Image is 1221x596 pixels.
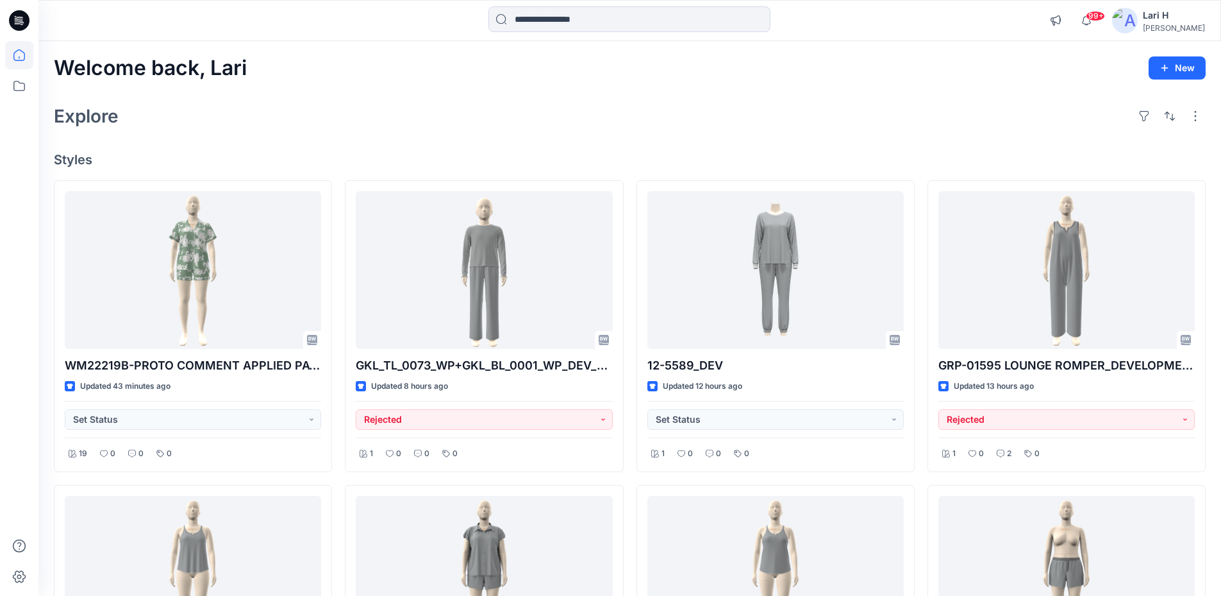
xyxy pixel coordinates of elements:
p: 0 [1034,447,1040,461]
h4: Styles [54,152,1206,167]
p: 0 [424,447,429,461]
p: 0 [716,447,721,461]
p: WM22219B-PROTO COMMENT APPLIED PATTERN_COLORWAY_REV8 [65,357,321,375]
p: 1 [952,447,956,461]
p: 12-5589_DEV [647,357,904,375]
div: [PERSON_NAME] [1143,23,1205,33]
img: avatar [1112,8,1138,33]
a: GKL_TL_0073_WP+GKL_BL_0001_WP_DEV_REV1 [356,191,612,350]
p: Updated 13 hours ago [954,380,1034,393]
p: 0 [453,447,458,461]
h2: Welcome back, Lari [54,56,247,80]
p: Updated 8 hours ago [371,380,448,393]
p: 0 [979,447,984,461]
p: 0 [744,447,749,461]
a: GRP-01595 LOUNGE ROMPER_DEVELOPMENT [938,191,1195,350]
a: WM22219B-PROTO COMMENT APPLIED PATTERN_COLORWAY_REV8 [65,191,321,350]
button: New [1149,56,1206,80]
a: 12-5589_DEV [647,191,904,350]
p: GRP-01595 LOUNGE ROMPER_DEVELOPMENT [938,357,1195,375]
p: 1 [661,447,665,461]
p: Updated 12 hours ago [663,380,742,393]
h2: Explore [54,106,119,126]
p: GKL_TL_0073_WP+GKL_BL_0001_WP_DEV_REV1 [356,357,612,375]
span: 99+ [1086,11,1105,21]
div: Lari H [1143,8,1205,23]
p: 2 [1007,447,1011,461]
p: 0 [167,447,172,461]
p: Updated 43 minutes ago [80,380,170,393]
p: 0 [138,447,144,461]
p: 0 [110,447,115,461]
p: 0 [396,447,401,461]
p: 19 [79,447,87,461]
p: 0 [688,447,693,461]
p: 1 [370,447,373,461]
